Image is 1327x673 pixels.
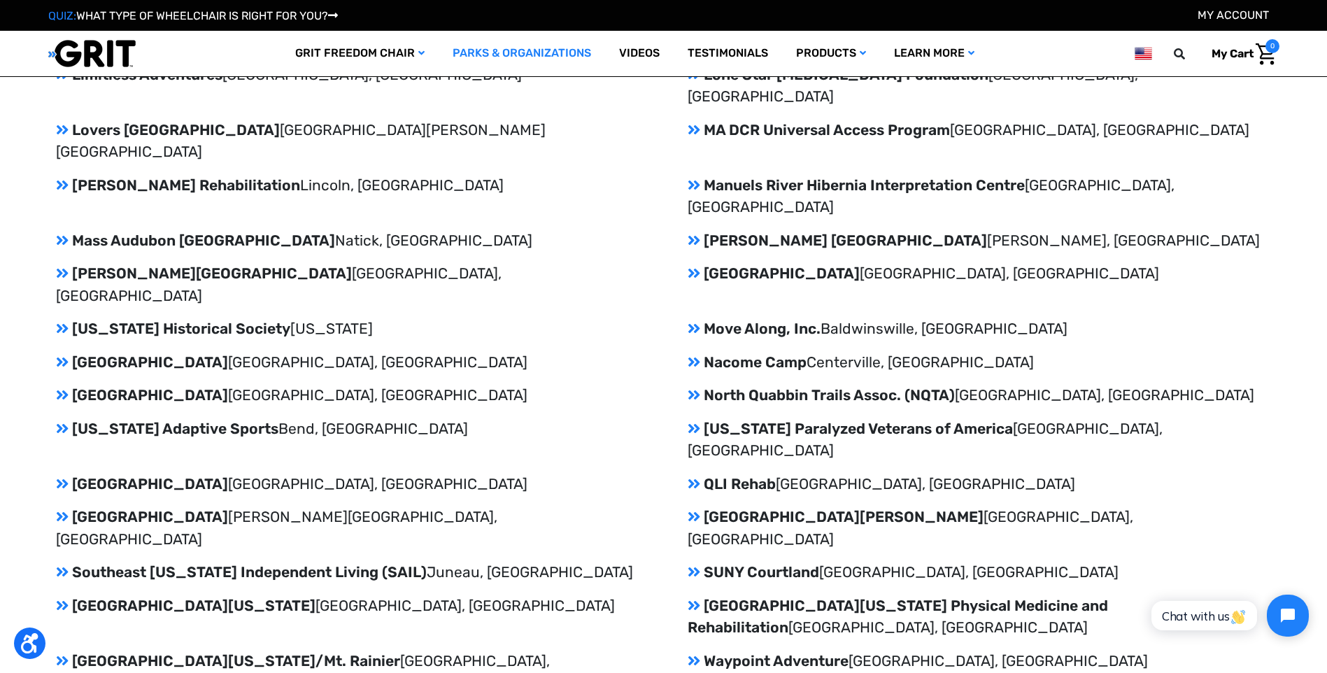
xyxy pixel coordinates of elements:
[56,508,497,548] span: [PERSON_NAME][GEOGRAPHIC_DATA], [GEOGRAPHIC_DATA]
[688,351,1271,374] p: Nacome Camp
[688,561,1271,583] p: SUNY Courtland
[48,39,136,68] img: GRIT All-Terrain Wheelchair and Mobility Equipment
[56,229,639,252] p: Mass Audubon [GEOGRAPHIC_DATA]
[290,320,373,337] span: [US_STATE]
[228,386,527,404] span: [GEOGRAPHIC_DATA], [GEOGRAPHIC_DATA]
[605,31,674,76] a: Videos
[300,176,504,194] span: Lincoln, [GEOGRAPHIC_DATA]
[56,595,639,617] p: [GEOGRAPHIC_DATA][US_STATE]
[56,264,502,304] span: [GEOGRAPHIC_DATA], [GEOGRAPHIC_DATA]
[56,119,639,163] p: Lovers [GEOGRAPHIC_DATA]
[222,66,522,83] span: [GEOGRAPHIC_DATA], [GEOGRAPHIC_DATA]
[1265,39,1279,53] span: 0
[56,506,639,550] p: [GEOGRAPHIC_DATA]
[880,31,988,76] a: Learn More
[819,563,1119,581] span: [GEOGRAPHIC_DATA], [GEOGRAPHIC_DATA]
[674,31,782,76] a: Testimonials
[688,506,1271,550] p: [GEOGRAPHIC_DATA][PERSON_NAME]
[56,351,639,374] p: [GEOGRAPHIC_DATA]
[427,563,633,581] span: Juneau, [GEOGRAPHIC_DATA]
[1180,39,1201,69] input: Search
[1201,39,1279,69] a: Cart with 0 items
[821,320,1067,337] span: Baldwinswille, [GEOGRAPHIC_DATA]
[987,232,1260,249] span: [PERSON_NAME], [GEOGRAPHIC_DATA]
[688,384,1271,406] p: North Quabbin Trails Assoc. (NQTA)
[688,508,1133,548] span: [GEOGRAPHIC_DATA], [GEOGRAPHIC_DATA]
[688,318,1271,340] p: Move Along, Inc.
[1135,45,1151,62] img: us.png
[56,121,546,161] span: [GEOGRAPHIC_DATA][PERSON_NAME] [GEOGRAPHIC_DATA]
[950,121,1249,139] span: [GEOGRAPHIC_DATA], [GEOGRAPHIC_DATA]
[776,475,1075,493] span: [GEOGRAPHIC_DATA], [GEOGRAPHIC_DATA]
[688,595,1271,639] p: [GEOGRAPHIC_DATA][US_STATE] Physical Medicine and Rehabilitation
[1136,583,1321,649] iframe: Tidio Chat
[860,264,1159,282] span: [GEOGRAPHIC_DATA], [GEOGRAPHIC_DATA]
[688,262,1271,285] p: [GEOGRAPHIC_DATA]
[56,262,639,306] p: [PERSON_NAME][GEOGRAPHIC_DATA]
[688,418,1271,462] p: [US_STATE] Paralyzed Veterans of America
[56,318,639,340] p: [US_STATE] Historical Society
[955,386,1254,404] span: [GEOGRAPHIC_DATA], [GEOGRAPHIC_DATA]
[688,119,1271,141] p: MA DCR Universal Access Program
[56,473,639,495] p: [GEOGRAPHIC_DATA]
[1256,43,1276,65] img: Cart
[56,561,639,583] p: Southeast [US_STATE] Independent Living (SAIL)
[228,475,527,493] span: [GEOGRAPHIC_DATA], [GEOGRAPHIC_DATA]
[788,618,1088,636] span: [GEOGRAPHIC_DATA], [GEOGRAPHIC_DATA]
[849,652,1148,670] span: [GEOGRAPHIC_DATA], [GEOGRAPHIC_DATA]
[688,473,1271,495] p: QLI Rehab
[688,174,1271,218] p: Manuels River Hibernia Interpretation Centre
[56,384,639,406] p: [GEOGRAPHIC_DATA]
[281,31,439,76] a: GRIT Freedom Chair
[315,597,615,614] span: [GEOGRAPHIC_DATA], [GEOGRAPHIC_DATA]
[228,353,527,371] span: [GEOGRAPHIC_DATA], [GEOGRAPHIC_DATA]
[48,9,76,22] span: QUIZ:
[56,174,639,197] p: [PERSON_NAME] Rehabilitation
[688,650,1271,672] p: Waypoint Adventure
[688,229,1271,252] p: [PERSON_NAME] [GEOGRAPHIC_DATA]
[335,232,532,249] span: Natick, [GEOGRAPHIC_DATA]
[782,31,880,76] a: Products
[688,64,1271,108] p: Lone Star [MEDICAL_DATA] Foundation
[1198,8,1269,22] a: Account
[1212,47,1254,60] span: My Cart
[439,31,605,76] a: Parks & Organizations
[278,420,468,437] span: Bend, [GEOGRAPHIC_DATA]
[48,9,338,22] a: QUIZ:WHAT TYPE OF WHEELCHAIR IS RIGHT FOR YOU?
[56,418,639,440] p: [US_STATE] Adaptive Sports
[807,353,1034,371] span: Centerville, [GEOGRAPHIC_DATA]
